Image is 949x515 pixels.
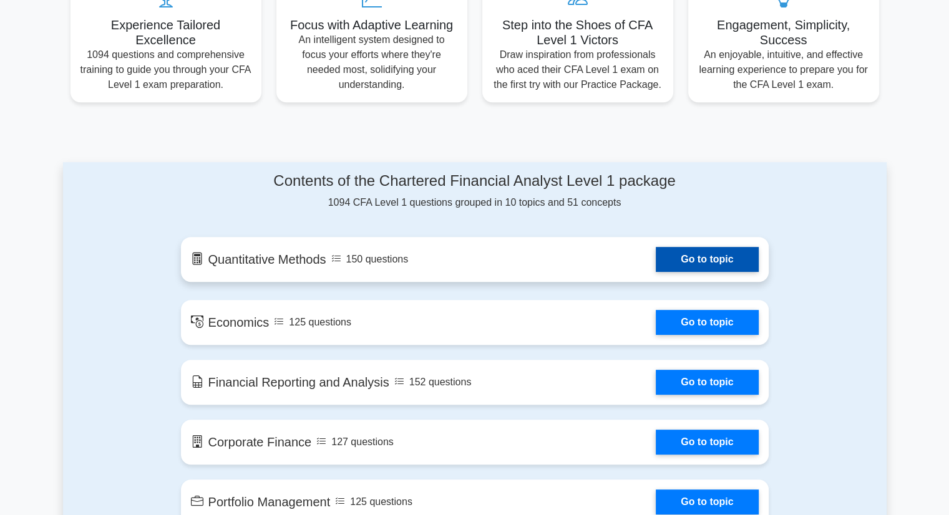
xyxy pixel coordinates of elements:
[698,17,869,47] h5: Engagement, Simplicity, Success
[80,47,251,92] p: 1094 questions and comprehensive training to guide you through your CFA Level 1 exam preparation.
[286,17,457,32] h5: Focus with Adaptive Learning
[656,370,758,395] a: Go to topic
[286,32,457,92] p: An intelligent system designed to focus your efforts where they're needed most, solidifying your ...
[492,17,663,47] h5: Step into the Shoes of CFA Level 1 Victors
[492,47,663,92] p: Draw inspiration from professionals who aced their CFA Level 1 exam on the first try with our Pra...
[656,247,758,272] a: Go to topic
[656,489,758,514] a: Go to topic
[181,172,769,210] div: 1094 CFA Level 1 questions grouped in 10 topics and 51 concepts
[181,172,769,190] h4: Contents of the Chartered Financial Analyst Level 1 package
[698,47,869,92] p: An enjoyable, intuitive, and effective learning experience to prepare you for the CFA Level 1 exam.
[80,17,251,47] h5: Experience Tailored Excellence
[656,310,758,335] a: Go to topic
[656,430,758,455] a: Go to topic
